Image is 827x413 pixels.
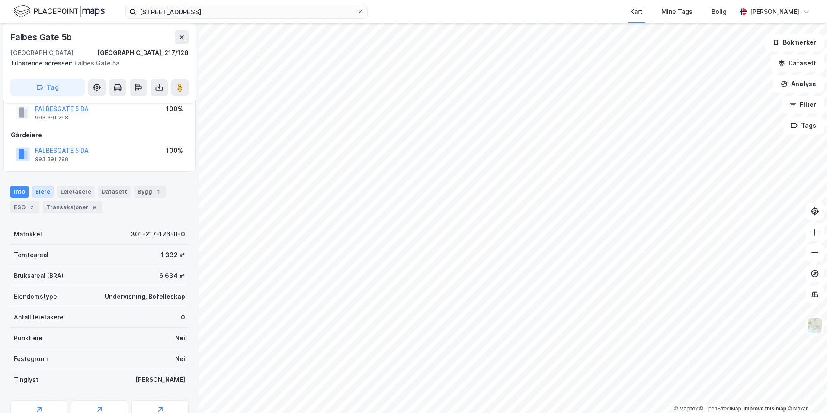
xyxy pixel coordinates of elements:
[14,250,48,260] div: Tomteareal
[744,406,786,412] a: Improve this map
[159,271,185,281] div: 6 634 ㎡
[14,271,64,281] div: Bruksareal (BRA)
[10,201,39,213] div: ESG
[105,291,185,302] div: Undervisning, Bofelleskap
[750,6,799,17] div: [PERSON_NAME]
[674,406,698,412] a: Mapbox
[14,354,48,364] div: Festegrunn
[14,333,42,343] div: Punktleie
[771,55,824,72] button: Datasett
[166,145,183,156] div: 100%
[784,371,827,413] div: Kontrollprogram for chat
[773,75,824,93] button: Analyse
[57,186,95,198] div: Leietakere
[784,371,827,413] iframe: Chat Widget
[14,312,64,323] div: Antall leietakere
[807,317,823,334] img: Z
[166,104,183,114] div: 100%
[10,59,74,67] span: Tilhørende adresser:
[14,374,38,385] div: Tinglyst
[10,186,29,198] div: Info
[134,186,166,198] div: Bygg
[32,186,54,198] div: Eiere
[27,203,36,212] div: 2
[175,333,185,343] div: Nei
[11,130,188,140] div: Gårdeiere
[782,96,824,113] button: Filter
[175,354,185,364] div: Nei
[783,117,824,134] button: Tags
[712,6,727,17] div: Bolig
[131,229,185,239] div: 301-217-126-0-0
[661,6,692,17] div: Mine Tags
[14,229,42,239] div: Matrikkel
[10,30,74,44] div: Falbes Gate 5b
[90,203,99,212] div: 9
[181,312,185,323] div: 0
[14,291,57,302] div: Eiendomstype
[98,186,131,198] div: Datasett
[10,58,182,68] div: Falbes Gate 5a
[10,79,85,96] button: Tag
[136,5,357,18] input: Søk på adresse, matrikkel, gårdeiere, leietakere eller personer
[35,156,68,163] div: 993 391 298
[161,250,185,260] div: 1 332 ㎡
[14,4,105,19] img: logo.f888ab2527a4732fd821a326f86c7f29.svg
[10,48,74,58] div: [GEOGRAPHIC_DATA]
[154,187,163,196] div: 1
[35,114,68,121] div: 993 391 298
[699,406,741,412] a: OpenStreetMap
[630,6,642,17] div: Kart
[97,48,189,58] div: [GEOGRAPHIC_DATA], 217/126
[765,34,824,51] button: Bokmerker
[135,374,185,385] div: [PERSON_NAME]
[43,201,102,213] div: Transaksjoner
